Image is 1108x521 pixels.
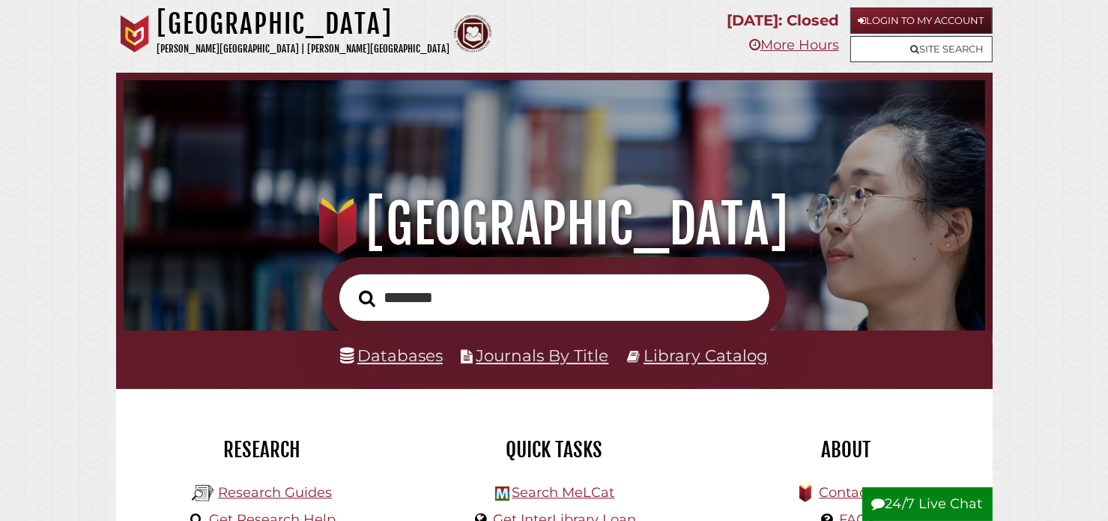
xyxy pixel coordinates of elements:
[116,15,154,52] img: Calvin University
[127,437,397,463] h2: Research
[644,346,768,365] a: Library Catalog
[360,289,376,307] i: Search
[850,36,993,62] a: Site Search
[727,7,839,34] p: [DATE]: Closed
[340,346,443,365] a: Databases
[819,484,893,501] a: Contact Us
[157,40,450,58] p: [PERSON_NAME][GEOGRAPHIC_DATA] | [PERSON_NAME][GEOGRAPHIC_DATA]
[476,346,609,365] a: Journals By Title
[850,7,993,34] a: Login to My Account
[192,482,214,505] img: Hekman Library Logo
[454,15,491,52] img: Calvin Theological Seminary
[420,437,689,463] h2: Quick Tasks
[140,191,969,257] h1: [GEOGRAPHIC_DATA]
[712,437,981,463] h2: About
[352,286,384,311] button: Search
[218,484,332,501] a: Research Guides
[157,7,450,40] h1: [GEOGRAPHIC_DATA]
[495,487,509,501] img: Hekman Library Logo
[512,484,614,501] a: Search MeLCat
[749,37,839,53] a: More Hours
